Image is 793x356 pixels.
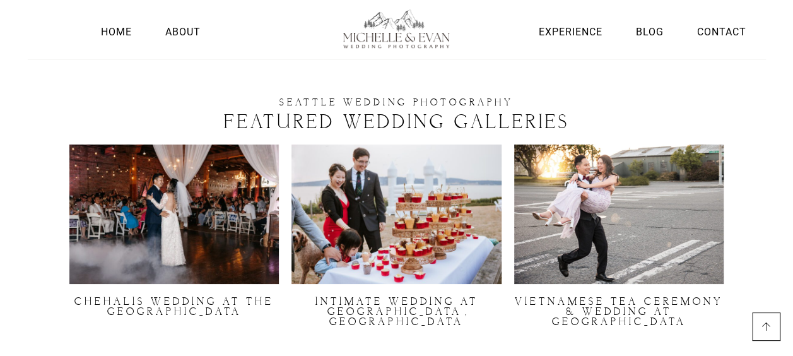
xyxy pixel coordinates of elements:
[74,295,274,318] a: chehalis WEDDING AT the [GEOGRAPHIC_DATA]
[63,98,730,107] h2: SEATTLE WEDDING PHOTOGRAPHY
[63,114,730,132] h3: Featured wedding Galleries
[162,23,203,40] a: About
[536,23,606,40] a: Experience
[315,295,478,328] a: INTIMATE WEDDING AT [GEOGRAPHIC_DATA], [GEOGRAPHIC_DATA]
[515,295,723,328] a: VIETNAMESE TEA CEREMONY & WEDDING AT [GEOGRAPHIC_DATA]
[694,23,749,40] a: Contact
[633,23,667,40] a: Blog
[97,23,134,40] a: Home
